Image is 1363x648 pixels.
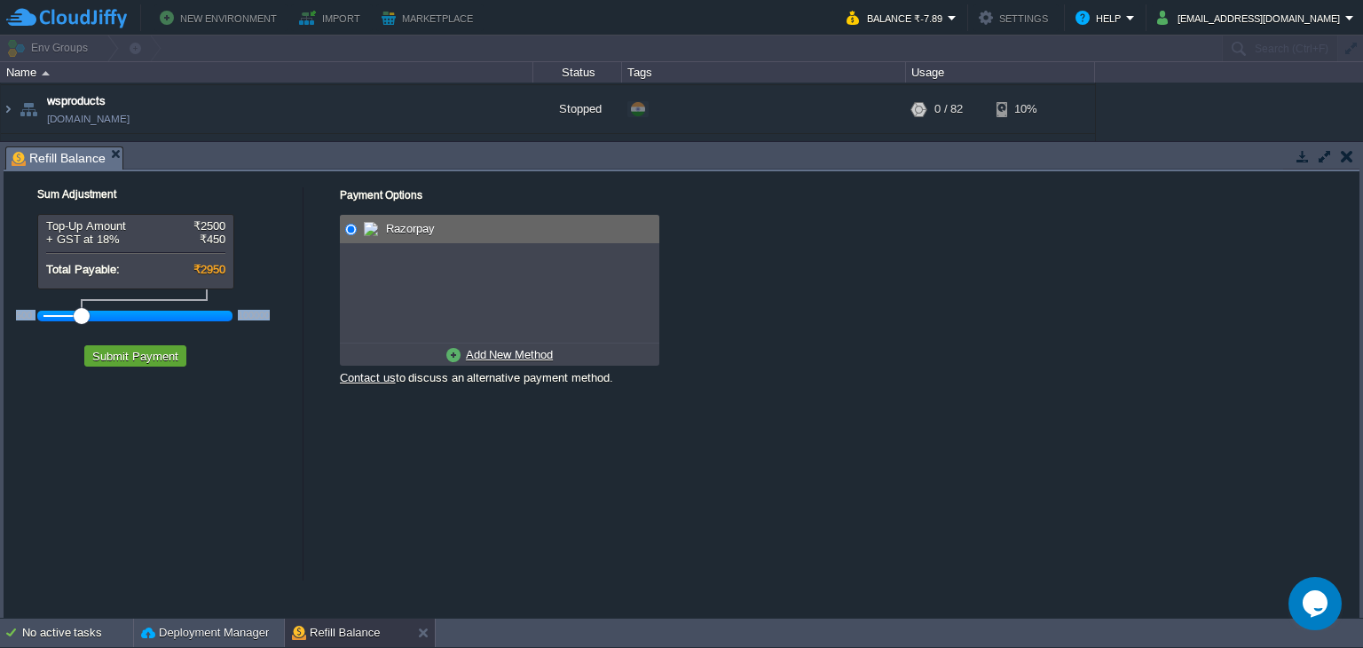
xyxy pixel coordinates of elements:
div: Usage [907,62,1094,83]
span: ₹450 [200,233,225,246]
button: Refill Balance [292,624,381,642]
div: Stopped [533,85,622,133]
a: [DOMAIN_NAME] [47,110,130,128]
a: Contact us [340,371,396,384]
button: Import [299,7,366,28]
button: Submit Payment [87,348,184,364]
div: No active tasks [22,619,133,647]
div: Name [2,62,532,83]
span: ₹2500 [193,219,225,233]
span: Refill Balance [12,147,106,170]
img: AMDAwAAAACH5BAEAAAAALAAAAAABAAEAAAICRAEAOw== [1,85,15,133]
iframe: chat widget [1288,577,1345,630]
a: Add New Method [442,344,557,366]
div: 500 [16,310,32,320]
button: Marketplace [382,7,478,28]
div: to discuss an alternative payment method. [340,366,659,385]
div: 0 / 34 [934,134,963,182]
button: [EMAIL_ADDRESS][DOMAIN_NAME] [1157,7,1345,28]
span: Razorpay [382,222,435,235]
img: AMDAwAAAACH5BAEAAAAALAAAAAABAAEAAAICRAEAOw== [1,134,15,182]
span: ₹2950 [193,263,225,276]
img: AMDAwAAAACH5BAEAAAAALAAAAAABAAEAAAICRAEAOw== [42,71,50,75]
button: Deployment Manager [141,624,269,642]
div: 9% [997,134,1054,182]
div: Stopped [533,134,622,182]
label: Payment Options [340,189,422,202]
div: 10% [997,85,1054,133]
button: New Environment [160,7,282,28]
img: AMDAwAAAACH5BAEAAAAALAAAAAABAAEAAAICRAEAOw== [16,134,41,182]
div: 0 / 82 [934,85,963,133]
div: + GST at 18% [46,233,225,246]
div: Top-Up Amount [46,219,225,233]
div: Status [534,62,621,83]
img: CloudJiffy [6,7,127,29]
u: Add New Method [466,348,553,361]
button: Settings [979,7,1053,28]
div: 100000 [238,310,270,320]
div: Total Payable: [46,263,225,276]
img: AMDAwAAAACH5BAEAAAAALAAAAAABAAEAAAICRAEAOw== [16,85,41,133]
button: Balance ₹-7.89 [847,7,948,28]
a: wsproducts [47,92,106,110]
div: Tags [623,62,905,83]
label: Sum Adjustment [13,188,116,201]
button: Help [1075,7,1126,28]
